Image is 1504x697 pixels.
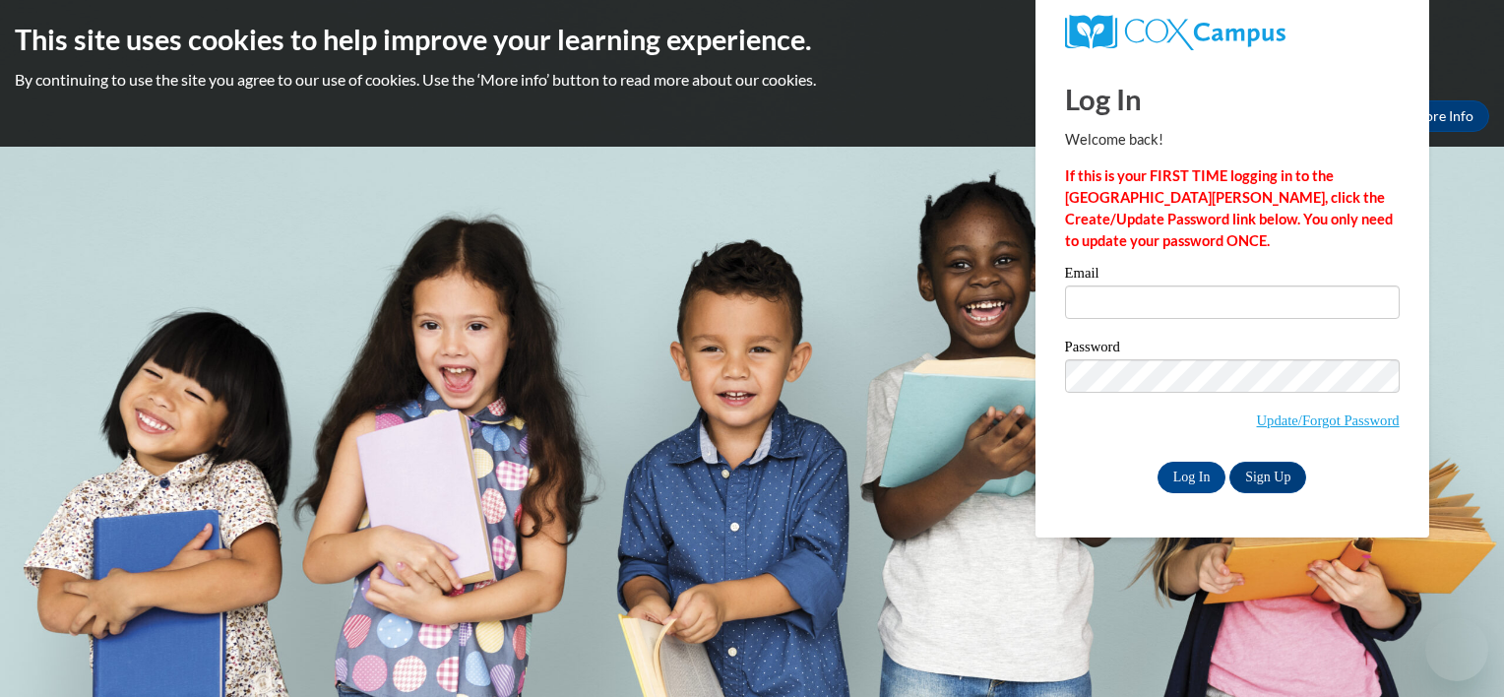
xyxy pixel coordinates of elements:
[1065,167,1393,249] strong: If this is your FIRST TIME logging in to the [GEOGRAPHIC_DATA][PERSON_NAME], click the Create/Upd...
[15,69,1489,91] p: By continuing to use the site you agree to our use of cookies. Use the ‘More info’ button to read...
[1065,15,1400,50] a: COX Campus
[1065,15,1285,50] img: COX Campus
[1397,100,1489,132] a: More Info
[1229,462,1306,493] a: Sign Up
[1257,412,1400,428] a: Update/Forgot Password
[15,20,1489,59] h2: This site uses cookies to help improve your learning experience.
[1065,129,1400,151] p: Welcome back!
[1158,462,1226,493] input: Log In
[1065,79,1400,119] h1: Log In
[1065,340,1400,359] label: Password
[1065,266,1400,285] label: Email
[1425,618,1488,681] iframe: Button to launch messaging window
